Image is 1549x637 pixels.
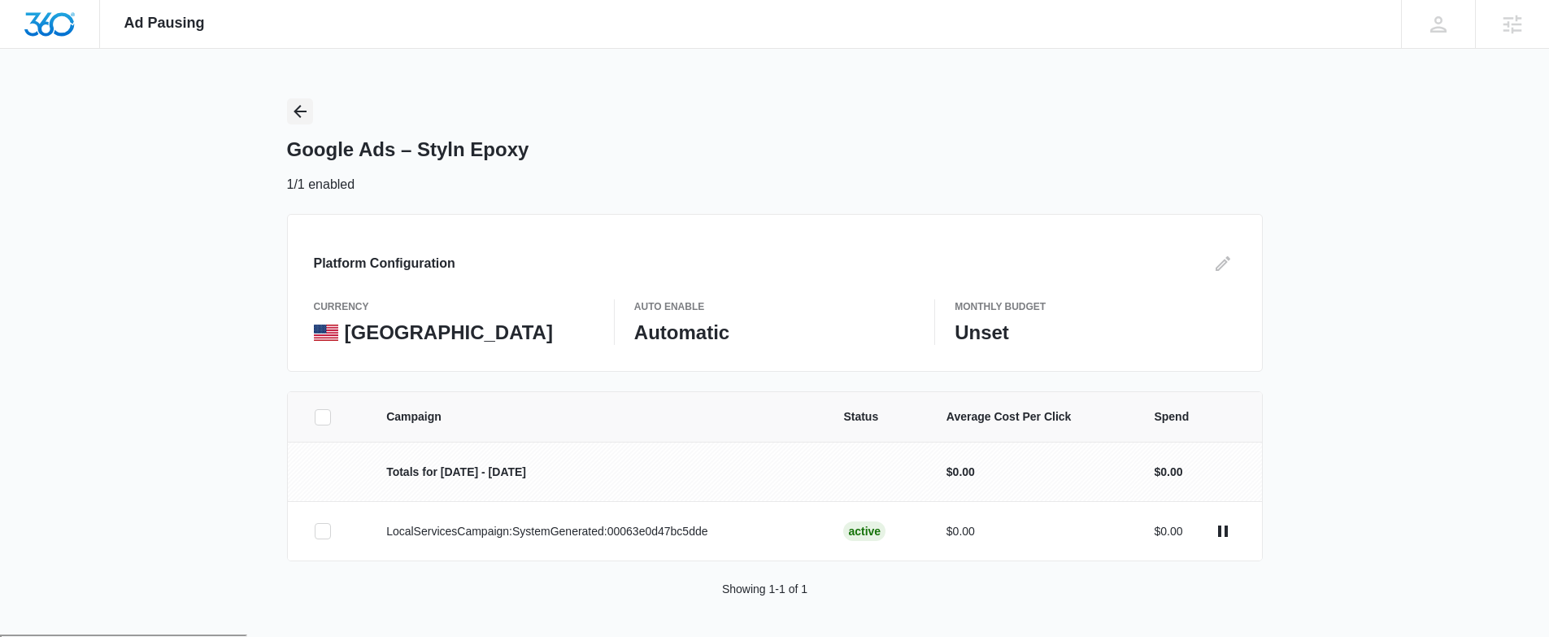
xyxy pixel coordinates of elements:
[287,175,355,194] p: 1/1 enabled
[314,299,594,314] p: currency
[26,26,39,39] img: logo_orange.svg
[386,408,804,425] span: Campaign
[42,42,179,55] div: Domain: [DOMAIN_NAME]
[946,464,1116,481] p: $0.00
[124,15,205,32] span: Ad Pausing
[44,94,57,107] img: tab_domain_overview_orange.svg
[955,321,1235,345] p: Unset
[843,408,907,425] span: Status
[62,96,146,107] div: Domain Overview
[162,94,175,107] img: tab_keywords_by_traffic_grey.svg
[634,321,915,345] p: Automatic
[46,26,80,39] div: v 4.0.25
[1154,523,1182,540] p: $0.00
[1210,518,1236,544] button: actions.pause
[26,42,39,55] img: website_grey.svg
[843,521,885,541] div: Active
[955,299,1235,314] p: Monthly Budget
[1210,251,1236,277] button: Edit
[386,464,804,481] p: Totals for [DATE] - [DATE]
[386,523,804,540] p: LocalServicesCampaign:SystemGenerated:00063e0d47bc5dde
[946,408,1116,425] span: Average Cost Per Click
[287,137,529,162] h1: Google Ads – Styln Epoxy
[722,581,807,598] p: Showing 1-1 of 1
[1154,408,1235,425] span: Spend
[180,96,274,107] div: Keywords by Traffic
[634,299,915,314] p: Auto Enable
[314,254,455,273] h3: Platform Configuration
[314,325,338,341] img: United States
[946,523,1116,540] p: $0.00
[345,321,553,345] p: [GEOGRAPHIC_DATA]
[1154,464,1182,481] p: $0.00
[287,98,313,124] button: Back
